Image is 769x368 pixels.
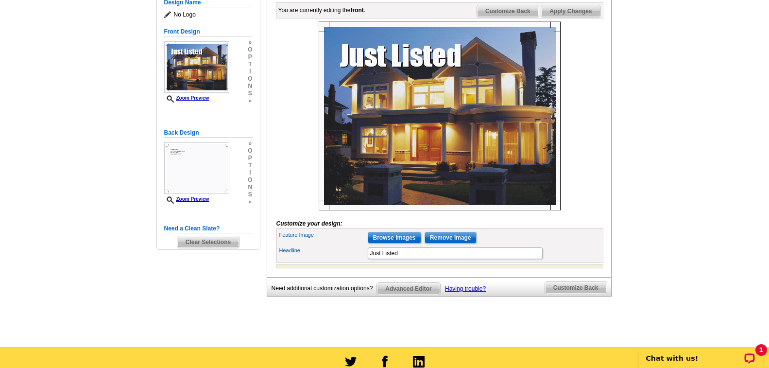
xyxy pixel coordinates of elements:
span: i [248,169,252,176]
span: s [248,191,252,198]
span: t [248,61,252,68]
span: Customize Back [545,282,607,294]
span: Apply Changes [541,5,600,17]
img: Z18902068_00001_1.jpg [319,21,561,210]
span: o [248,46,252,53]
a: Having trouble? [445,285,486,292]
span: p [248,53,252,61]
a: Advanced Editor [376,282,440,295]
span: Advanced Editor [377,283,440,295]
a: Zoom Preview [164,95,209,101]
span: » [248,39,252,46]
span: i [248,68,252,75]
a: Zoom Preview [164,196,209,202]
img: Z18902068_00001_1.jpg [164,41,229,93]
span: Customize Back [477,5,539,17]
b: front [351,7,364,14]
iframe: LiveChat chat widget [632,337,769,368]
input: Remove Image [425,232,477,244]
span: o [248,75,252,83]
label: Headline [279,246,367,255]
label: Feature Image [279,231,367,239]
div: Need additional customization options? [272,282,377,295]
span: Clear Selections [177,236,239,248]
span: No Logo [164,10,253,19]
span: o [248,176,252,184]
div: You are currently editing the . [278,6,366,15]
span: » [248,140,252,147]
span: p [248,155,252,162]
i: Customize your design: [276,220,342,227]
span: s [248,90,252,97]
h5: Need a Clean Slate? [164,224,253,233]
h5: Back Design [164,128,253,138]
span: n [248,83,252,90]
span: o [248,147,252,155]
img: Z18902068_00001_2.jpg [164,142,229,194]
h5: Front Design [164,27,253,36]
input: Browse Images [368,232,421,244]
span: » [248,97,252,105]
span: » [248,198,252,206]
span: n [248,184,252,191]
span: t [248,162,252,169]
